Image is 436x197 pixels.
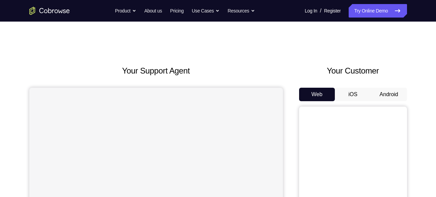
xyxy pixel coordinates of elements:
[335,88,371,101] button: iOS
[192,4,220,18] button: Use Cases
[320,7,321,15] span: /
[305,4,317,18] a: Log In
[29,65,283,77] h2: Your Support Agent
[299,65,407,77] h2: Your Customer
[299,88,335,101] button: Web
[170,4,183,18] a: Pricing
[115,4,136,18] button: Product
[371,88,407,101] button: Android
[349,4,407,18] a: Try Online Demo
[228,4,255,18] button: Resources
[29,7,70,15] a: Go to the home page
[324,4,341,18] a: Register
[144,4,162,18] a: About us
